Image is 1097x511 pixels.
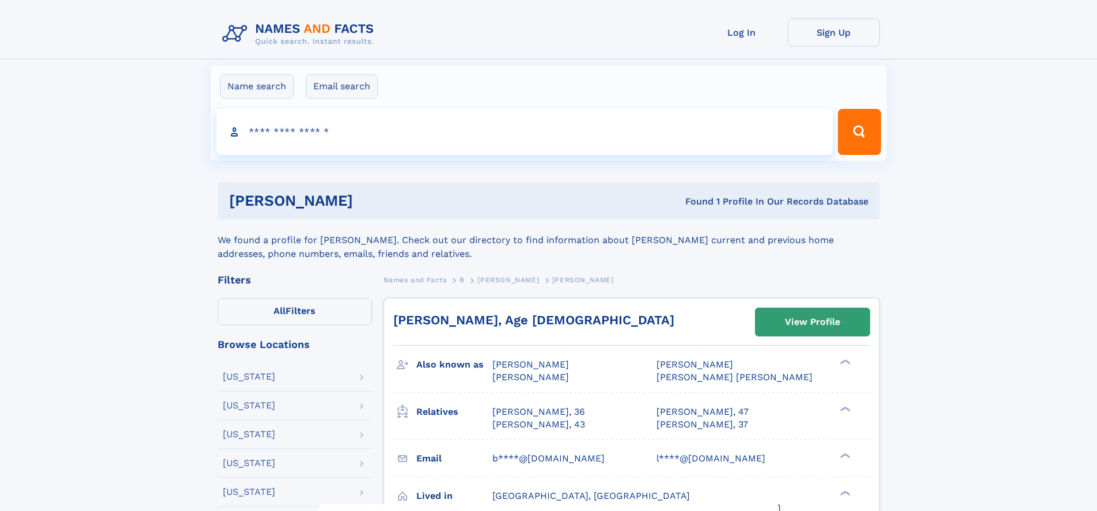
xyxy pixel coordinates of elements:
div: [US_STATE] [223,459,275,468]
div: ❯ [837,489,851,497]
a: [PERSON_NAME], 43 [492,418,585,431]
span: All [274,305,286,316]
img: Logo Names and Facts [218,18,384,50]
span: [PERSON_NAME] [PERSON_NAME] [656,372,813,383]
div: [US_STATE] [223,430,275,439]
span: [PERSON_NAME] [552,276,614,284]
a: [PERSON_NAME], 37 [656,418,748,431]
label: Filters [218,298,372,325]
a: Log In [696,18,788,47]
h3: Also known as [416,355,492,374]
div: [US_STATE] [223,487,275,497]
input: search input [217,109,833,155]
span: [PERSON_NAME] [656,359,733,370]
div: Filters [218,275,372,285]
a: View Profile [756,308,870,336]
span: [GEOGRAPHIC_DATA], [GEOGRAPHIC_DATA] [492,490,690,501]
div: Browse Locations [218,339,372,350]
button: Search Button [838,109,880,155]
h3: Relatives [416,402,492,422]
span: [PERSON_NAME] [477,276,539,284]
div: ❯ [837,452,851,459]
h3: Lived in [416,486,492,506]
a: Sign Up [788,18,880,47]
a: B [460,272,465,287]
div: View Profile [785,309,840,335]
div: Found 1 Profile In Our Records Database [519,195,868,208]
span: [PERSON_NAME] [492,359,569,370]
span: [PERSON_NAME] [492,372,569,383]
a: [PERSON_NAME], 47 [656,406,749,418]
a: [PERSON_NAME] [477,272,539,287]
div: We found a profile for [PERSON_NAME]. Check out our directory to find information about [PERSON_N... [218,219,880,261]
h1: [PERSON_NAME] [229,194,519,208]
h3: Email [416,449,492,468]
label: Email search [306,74,378,99]
div: [US_STATE] [223,401,275,410]
div: ❯ [837,358,851,366]
span: B [460,276,465,284]
a: Names and Facts [384,272,447,287]
label: Name search [220,74,294,99]
div: [US_STATE] [223,372,275,381]
div: ❯ [837,405,851,412]
a: [PERSON_NAME], 36 [492,406,585,418]
a: [PERSON_NAME], Age [DEMOGRAPHIC_DATA] [393,313,674,327]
